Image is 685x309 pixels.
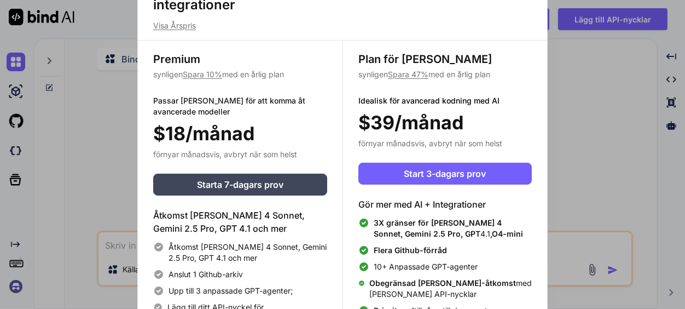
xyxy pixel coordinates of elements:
[153,174,327,196] button: Starta 7-dagars prov
[374,218,532,239] span: 4.1
[369,278,516,288] span: Obegränsad [PERSON_NAME]-åtkomst
[358,163,532,185] button: Start 3-dagars prov
[374,261,478,272] span: 10+ Anpassade GPT-agenter
[358,139,502,148] span: förnyar månadsvis, avbryt när som helst
[153,150,297,159] span: förnyar månadsvis, avbryt när som helst
[169,285,293,296] span: Upp till 3 anpassade GPT-agenter;
[183,70,222,79] span: Spara 10%
[358,198,532,211] h4: Gör mer med AI + Integrationer
[153,51,327,67] h3: Premium
[374,245,447,255] span: Flera Github-förråd
[374,218,502,238] span: 3X gränser för [PERSON_NAME] 4 Sonnet, Gemini 2.5 Pro, GPT
[358,108,463,136] span: $39/månad
[153,20,532,31] p: Visa Årspris
[153,209,327,235] h4: Åtkomst [PERSON_NAME] 4 Sonnet, Gemini 2.5 Pro, GPT 4.1 och mer
[169,242,327,264] span: Åtkomst [PERSON_NAME] 4 Sonnet, Gemini 2.5 Pro, GPT 4.1 och mer
[369,278,532,300] span: med [PERSON_NAME] API-nycklar
[153,69,327,80] p: synligen med en årlig plan
[197,178,283,191] span: Starta 7-dagars prov
[153,119,254,147] span: $18/månad
[358,51,532,67] h3: Plan för [PERSON_NAME]
[358,69,532,80] p: synligen med en årlig plan
[358,95,532,106] p: Idealisk för avancerad kodning med AI
[388,70,428,79] span: Spara 47%
[169,269,243,280] span: Anslut 1 Github-arkiv
[153,95,327,117] p: Passar [PERSON_NAME] för att komma åt avancerade modeller
[404,167,486,180] span: Start 3-dagars prov
[490,229,523,238] span: ,O4-mini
